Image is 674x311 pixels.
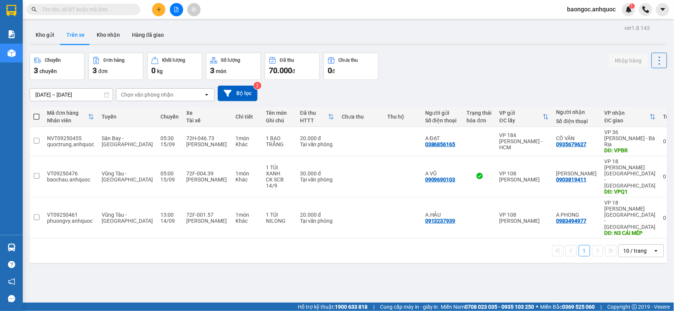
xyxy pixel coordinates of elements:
button: caret-down [656,3,669,16]
button: plus [152,3,165,16]
div: 0386856165 [425,141,456,147]
div: 20.000 đ [300,212,334,218]
div: NVT09250455 [47,135,94,141]
div: quoctrung.anhquoc [47,141,94,147]
button: Đã thu70.000đ [265,53,320,80]
div: 05:00 [160,170,179,177]
span: 0 [328,66,332,75]
div: VP 108 [PERSON_NAME] [500,212,549,224]
strong: 1900 633 818 [335,304,368,310]
div: Tại văn phòng [300,218,334,224]
img: icon-new-feature [625,6,632,13]
span: đơn [98,68,108,74]
div: [PERSON_NAME] [186,177,228,183]
div: hóa đơn [467,117,492,123]
span: Cung cấp máy in - giấy in: [380,303,439,311]
button: Nhập hàng [609,54,648,67]
th: Toggle SortBy [296,107,338,127]
div: DĐ: N3 CÁI MÉP [605,230,656,236]
div: ANH SƠN [556,170,597,177]
div: Khác [236,141,258,147]
div: VT09250476 [47,170,94,177]
span: Miền Bắc [540,303,595,311]
span: ⚪️ [536,305,539,308]
span: aim [191,7,196,12]
span: chuyến [39,68,57,74]
span: search [31,7,37,12]
img: warehouse-icon [8,49,16,57]
div: 72H-046.73 [186,135,228,141]
span: | [601,303,602,311]
sup: 1 [630,3,635,9]
div: 13:00 [160,212,179,218]
div: 10 / trang [624,247,647,255]
div: 0935679627 [556,141,587,147]
div: Tên món [266,110,292,116]
button: Khối lượng0kg [147,53,202,80]
span: Sân Bay - [GEOGRAPHIC_DATA] [102,135,153,147]
div: 1 món [236,212,258,218]
div: Đã thu [280,58,294,63]
div: Khác [236,177,258,183]
div: Chưa thu [339,58,358,63]
div: 72F-001.57 [186,212,228,218]
div: Đã thu [300,110,328,116]
span: baongoc.anhquoc [561,5,622,14]
div: Ghi chú [266,117,292,123]
div: Chuyến [45,58,61,63]
span: question-circle [8,261,15,268]
button: 1 [579,245,590,256]
sup: 2 [254,82,261,89]
span: 3 [34,66,38,75]
div: Nhân viên [47,117,88,123]
button: Bộ lọc [218,86,258,101]
div: 72F-004.39 [186,170,228,177]
span: 0 [151,66,156,75]
div: VP 18 [PERSON_NAME][GEOGRAPHIC_DATA] - [GEOGRAPHIC_DATA] [605,200,656,230]
img: solution-icon [8,30,16,38]
th: Toggle SortBy [43,107,98,127]
div: A ĐẠT [425,135,459,141]
span: 3 [210,66,214,75]
span: plus [156,7,162,12]
span: copyright [632,304,637,309]
strong: 0369 525 060 [562,304,595,310]
svg: open [653,248,659,254]
span: đ [332,68,335,74]
div: HTTT [300,117,328,123]
span: Vũng Tàu - [GEOGRAPHIC_DATA] [102,212,153,224]
div: Số lượng [221,58,240,63]
div: VT09250461 [47,212,94,218]
span: kg [157,68,163,74]
div: phuongvy.anhquoc [47,218,94,224]
div: 14/09 [160,218,179,224]
div: Người gửi [425,110,459,116]
div: DĐ: VPQ1 [605,189,656,195]
div: ĐC giao [605,117,650,123]
div: 1 món [236,170,258,177]
div: Tuyến [102,114,153,120]
div: DĐ: VPBR [605,147,656,153]
button: Chuyến3chuyến [30,53,85,80]
div: Số điện thoại [425,117,459,123]
div: VP 36 [PERSON_NAME] - Bà Rịa [605,129,656,147]
button: Kho nhận [91,26,126,44]
div: Chưa thu [342,114,380,120]
div: [PERSON_NAME] [186,218,228,224]
input: Select a date range. [30,89,113,101]
input: Tìm tên, số ĐT hoặc mã đơn [42,5,131,14]
div: 0903819411 [556,177,587,183]
span: 3 [93,66,97,75]
div: A PHONG [556,212,597,218]
div: 0909690103 [425,177,456,183]
span: | [373,303,374,311]
span: món [216,68,226,74]
span: Hỗ trợ kỹ thuật: [298,303,368,311]
div: ĐC lấy [500,117,543,123]
span: 1 [631,3,633,9]
button: aim [187,3,201,16]
div: VP nhận [605,110,650,116]
span: message [8,295,15,302]
span: 70.000 [269,66,292,75]
div: 30.000 đ [300,170,334,177]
